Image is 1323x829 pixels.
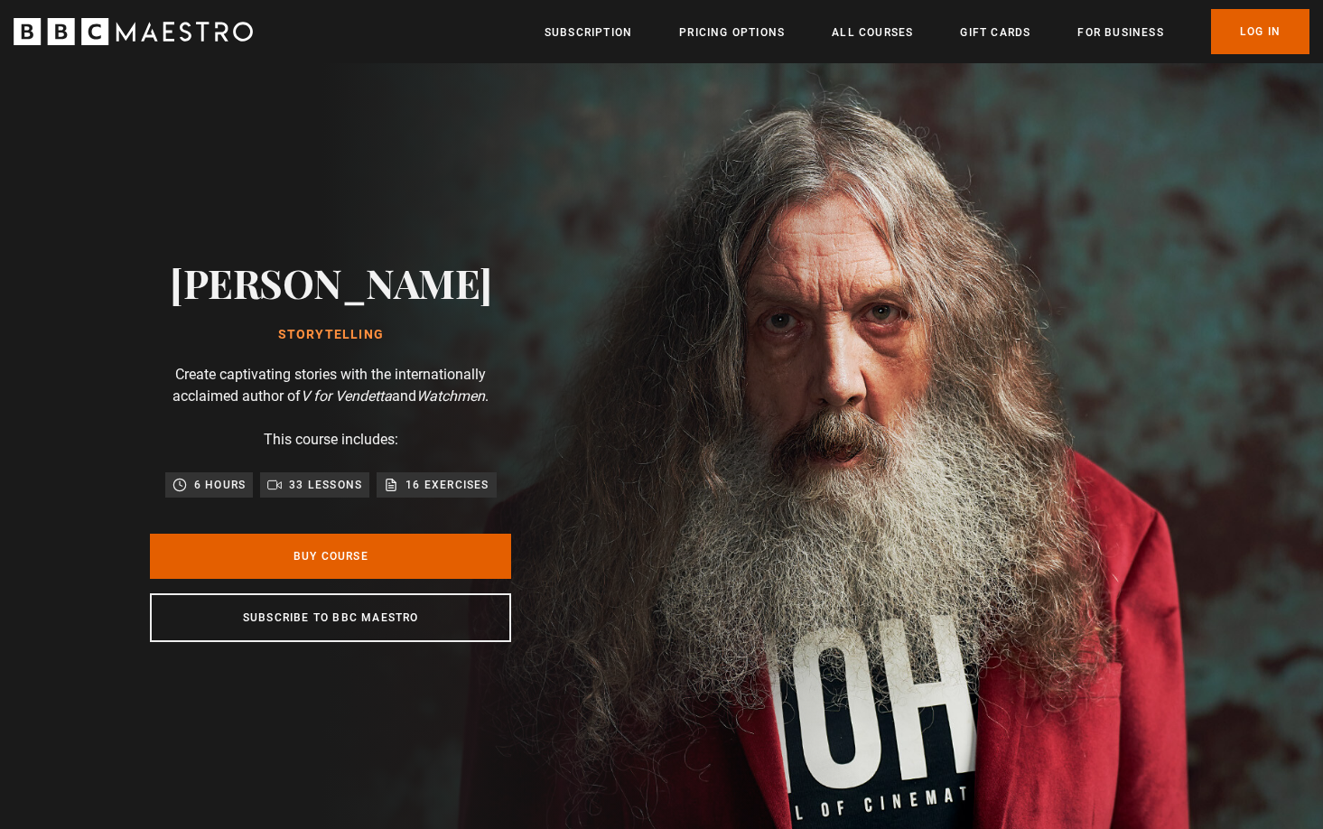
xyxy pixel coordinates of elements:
[170,259,492,305] h2: [PERSON_NAME]
[405,476,489,494] p: 16 exercises
[545,23,632,42] a: Subscription
[170,328,492,342] h1: Storytelling
[960,23,1030,42] a: Gift Cards
[14,18,253,45] svg: BBC Maestro
[545,9,1309,54] nav: Primary
[832,23,913,42] a: All Courses
[150,534,511,579] a: Buy Course
[416,387,485,405] i: Watchmen
[194,476,246,494] p: 6 hours
[264,429,398,451] p: This course includes:
[289,476,362,494] p: 33 lessons
[1211,9,1309,54] a: Log In
[679,23,785,42] a: Pricing Options
[150,593,511,642] a: Subscribe to BBC Maestro
[150,364,511,407] p: Create captivating stories with the internationally acclaimed author of and .
[1077,23,1163,42] a: For business
[301,387,392,405] i: V for Vendetta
